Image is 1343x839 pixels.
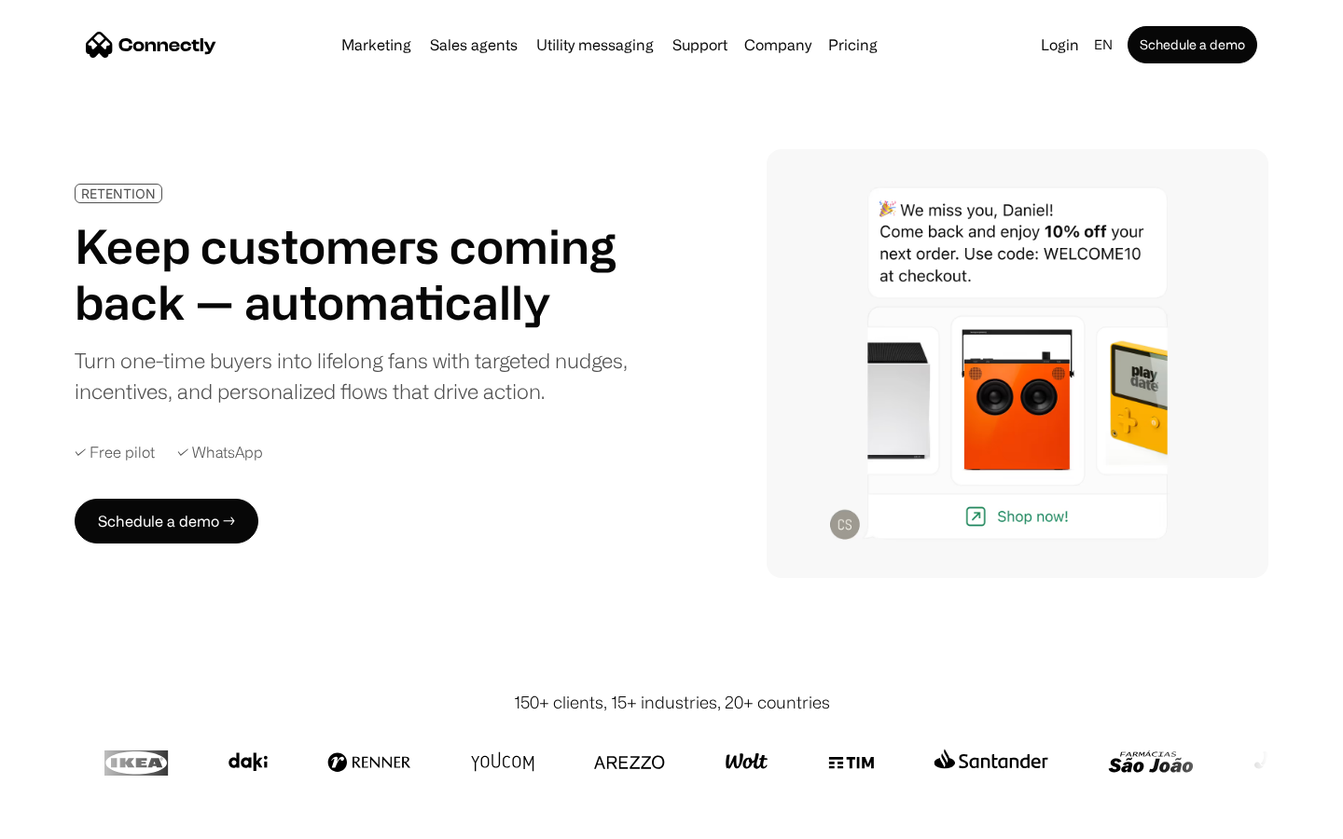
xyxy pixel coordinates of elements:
[514,690,830,715] div: 150+ clients, 15+ industries, 20+ countries
[1094,32,1113,58] div: en
[821,37,885,52] a: Pricing
[177,444,263,461] div: ✓ WhatsApp
[75,345,642,406] div: Turn one-time buyers into lifelong fans with targeted nudges, incentives, and personalized flows ...
[744,32,811,58] div: Company
[1128,26,1257,63] a: Schedule a demo
[19,805,112,832] aside: Language selected: English
[75,444,155,461] div: ✓ Free pilot
[665,37,735,52] a: Support
[75,499,258,543] a: Schedule a demo →
[75,218,642,330] h1: Keep customers coming back — automatically
[81,186,156,200] div: RETENTION
[334,37,419,52] a: Marketing
[37,806,112,832] ul: Language list
[1033,32,1087,58] a: Login
[529,37,661,52] a: Utility messaging
[422,37,525,52] a: Sales agents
